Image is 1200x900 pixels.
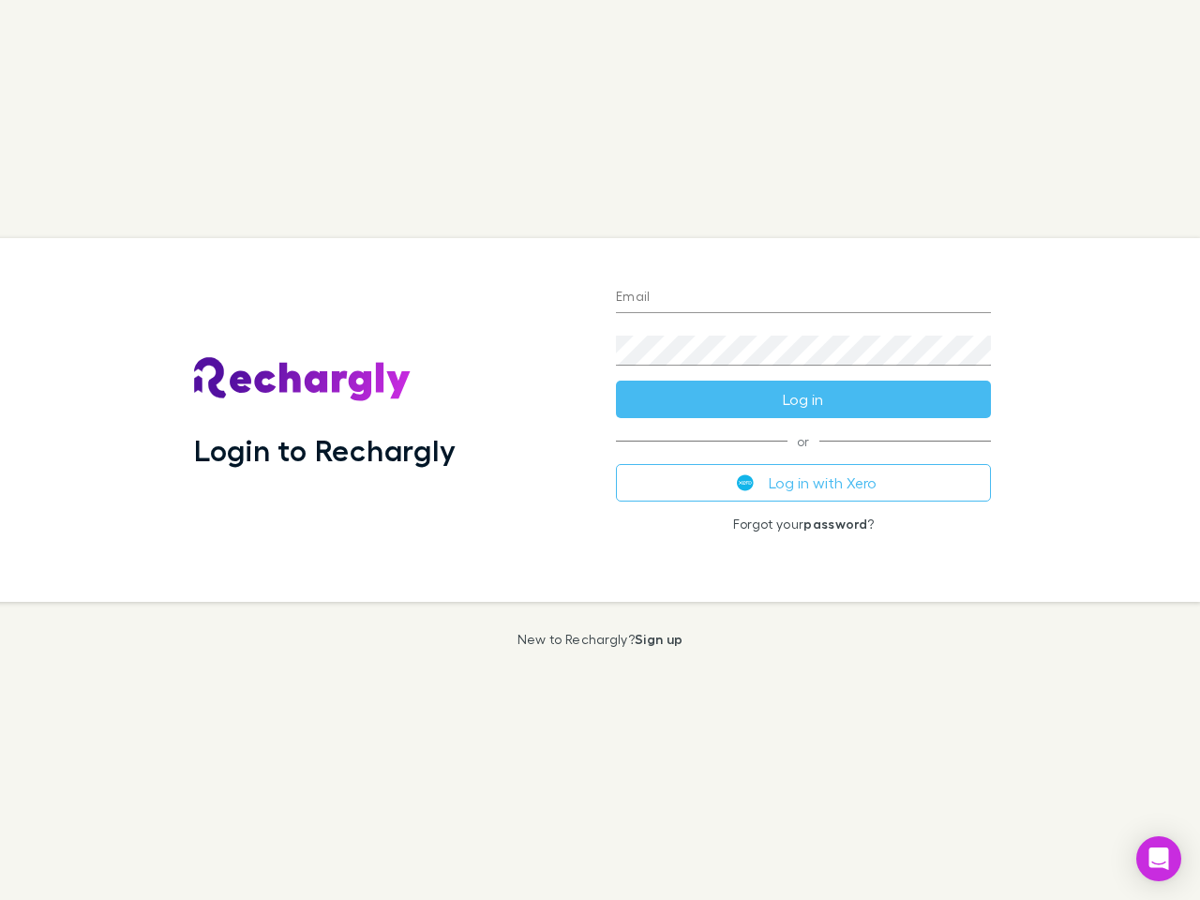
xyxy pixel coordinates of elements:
p: New to Rechargly? [517,632,683,647]
button: Log in [616,381,991,418]
a: password [803,516,867,532]
a: Sign up [635,631,682,647]
p: Forgot your ? [616,517,991,532]
div: Open Intercom Messenger [1136,836,1181,881]
button: Log in with Xero [616,464,991,502]
span: or [616,441,991,442]
h1: Login to Rechargly [194,432,456,468]
img: Xero's logo [737,474,754,491]
img: Rechargly's Logo [194,357,412,402]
